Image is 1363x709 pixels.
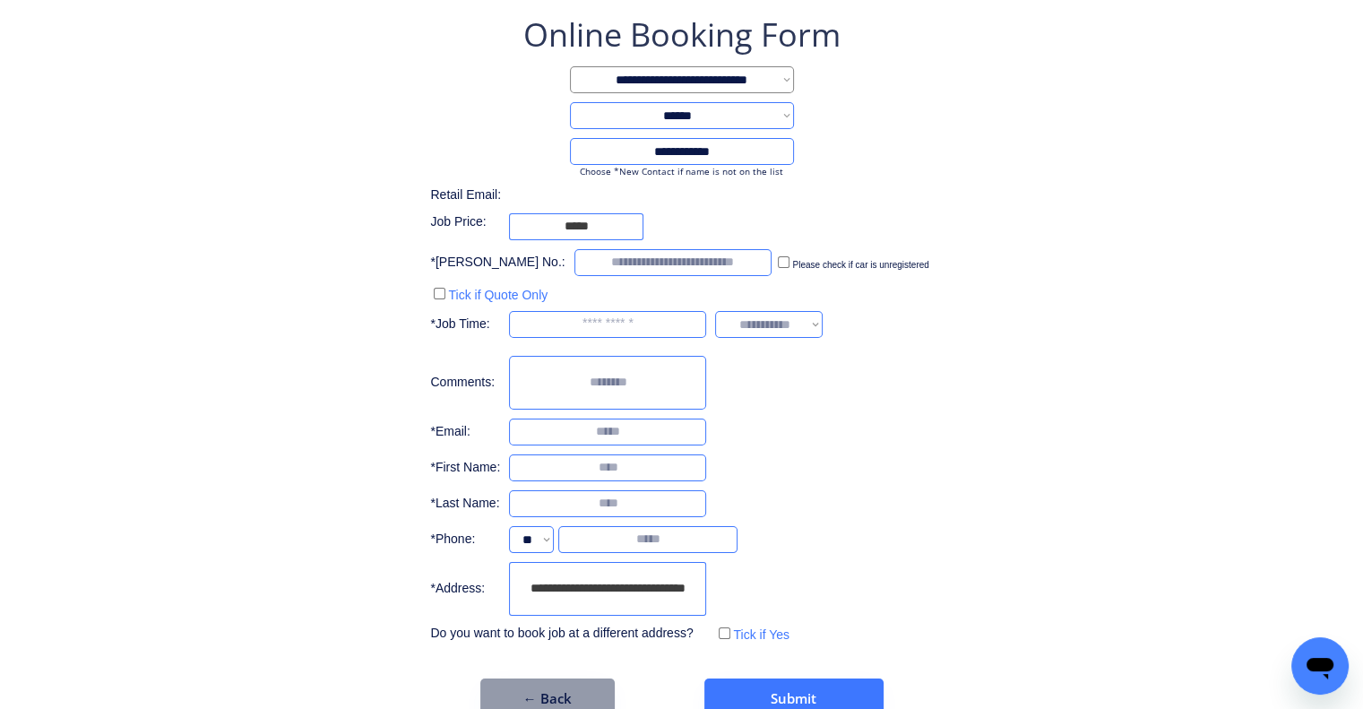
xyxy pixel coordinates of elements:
div: *[PERSON_NAME] No.: [430,254,565,272]
iframe: Button to launch messaging window [1291,637,1349,695]
div: Online Booking Form [523,13,841,57]
div: *Phone: [430,531,500,549]
div: Comments: [430,374,500,392]
div: *First Name: [430,459,500,477]
div: Retail Email: [430,186,520,204]
div: *Email: [430,423,500,441]
div: *Last Name: [430,495,500,513]
div: Choose *New Contact if name is not on the list [570,165,794,177]
div: *Job Time: [430,316,500,333]
label: Please check if car is unregistered [792,260,928,270]
div: Do you want to book job at a different address? [430,625,706,643]
div: *Address: [430,580,500,598]
div: Job Price: [430,213,500,231]
label: Tick if Quote Only [448,288,548,302]
label: Tick if Yes [733,627,789,642]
